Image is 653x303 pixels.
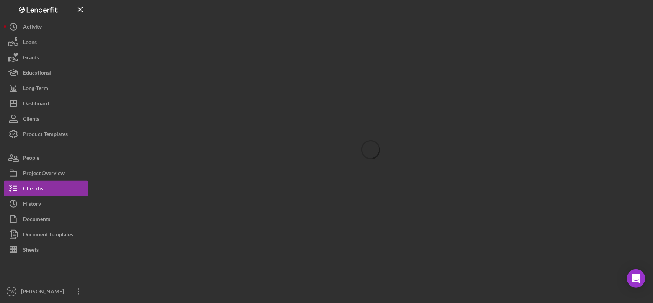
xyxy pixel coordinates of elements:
button: Project Overview [4,165,88,181]
button: Sheets [4,242,88,257]
button: Long-Term [4,80,88,96]
button: Activity [4,19,88,34]
div: Checklist [23,181,45,198]
div: Loans [23,34,37,52]
button: TW[PERSON_NAME] [4,284,88,299]
button: History [4,196,88,211]
div: People [23,150,39,167]
div: Open Intercom Messenger [627,269,645,288]
button: Loans [4,34,88,50]
div: Long-Term [23,80,48,98]
div: [PERSON_NAME] [19,284,69,301]
button: Documents [4,211,88,227]
div: Educational [23,65,51,82]
div: Project Overview [23,165,65,183]
button: Clients [4,111,88,126]
button: Grants [4,50,88,65]
div: Sheets [23,242,39,259]
button: Educational [4,65,88,80]
button: Document Templates [4,227,88,242]
button: Checklist [4,181,88,196]
button: Product Templates [4,126,88,142]
div: Activity [23,19,42,36]
div: Grants [23,50,39,67]
div: Dashboard [23,96,49,113]
button: Dashboard [4,96,88,111]
div: Document Templates [23,227,73,244]
div: Clients [23,111,39,128]
div: Product Templates [23,126,68,144]
button: People [4,150,88,165]
div: Documents [23,211,50,229]
text: TW [9,290,15,294]
div: History [23,196,41,213]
